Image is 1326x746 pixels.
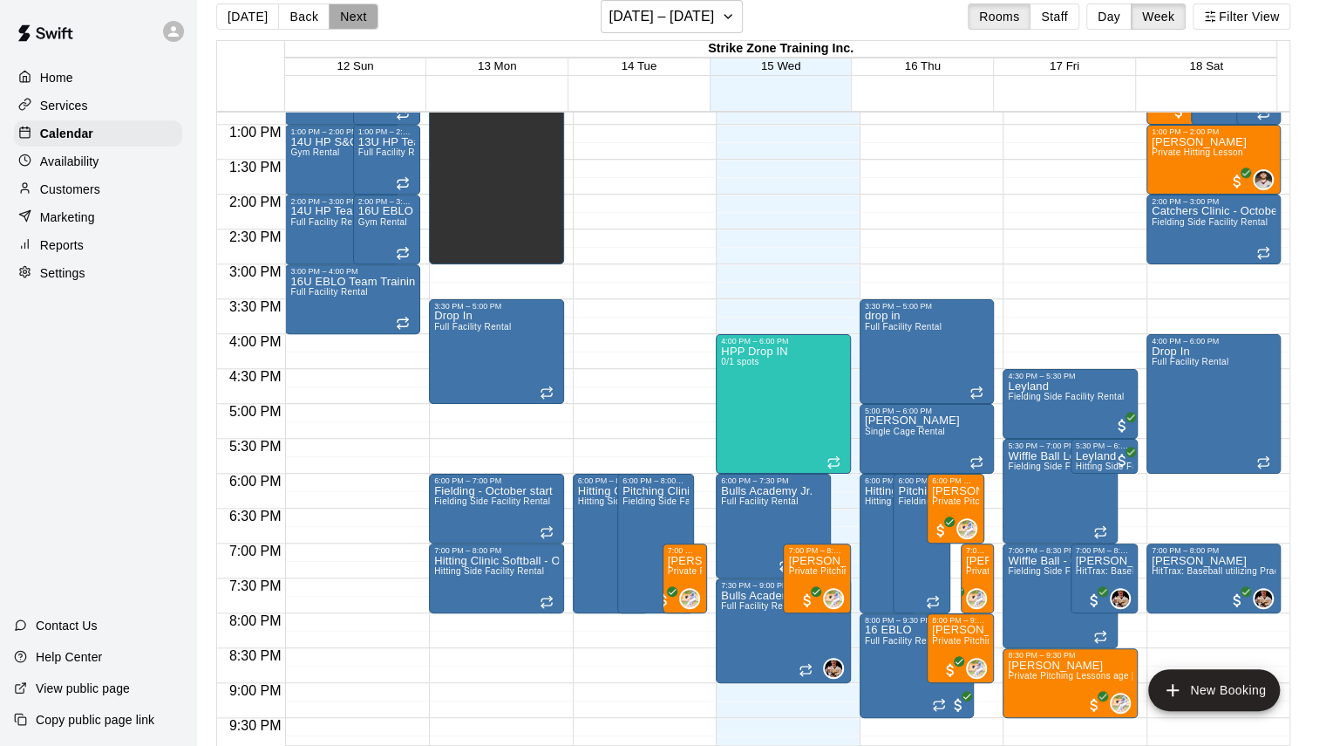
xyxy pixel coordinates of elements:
div: 3:00 PM – 4:00 PM [290,267,415,276]
span: Gym Rental [290,147,339,157]
span: 9:30 PM [225,718,286,733]
div: 6:00 PM – 8:00 PM: Pitching Clinic [893,474,950,613]
div: 5:00 PM – 6:00 PM: Garrett [860,404,995,474]
a: Customers [14,176,182,202]
span: Recurring event [540,525,554,539]
span: Recurring event [799,663,813,677]
p: View public page [36,680,130,697]
button: 15 Wed [761,59,801,72]
img: Garrett Takamatsu [825,660,842,677]
a: Calendar [14,120,182,147]
a: Availability [14,148,182,175]
div: 2:00 PM – 3:00 PM: 14U HP Team Training [285,195,399,264]
div: 5:30 PM – 7:00 PM [1008,441,1112,450]
span: Steven Hospital [973,588,987,609]
span: Fielding Side Facility Rental [434,496,550,506]
span: Steven Hospital [830,588,844,609]
button: Next [329,3,377,30]
button: 18 Sat [1189,59,1223,72]
div: 8:00 PM – 9:30 PM [865,616,969,625]
div: 7:00 PM – 8:00 PM: Noah Haider [961,544,995,613]
span: Steven Hospital [1117,693,1131,714]
span: Hitting Side Facility Rental [578,496,688,506]
div: 3:30 PM – 5:00 PM: Drop In [429,299,564,404]
p: Copy public page link [36,711,154,729]
div: 7:00 PM – 8:00 PM [788,546,845,555]
span: 13 Mon [478,59,516,72]
span: 6:00 PM [225,474,286,489]
button: Day [1086,3,1132,30]
span: All customers have paid [1113,417,1131,435]
div: Garrett Takamatsu [1253,588,1274,609]
span: All customers have paid [1085,696,1103,714]
img: Steven Hospital [958,520,976,537]
h6: [DATE] – [DATE] [609,4,714,29]
div: 2:00 PM – 3:00 PM [358,197,415,206]
span: Garrett Takamatsu [1260,588,1274,609]
div: 5:00 PM – 6:00 PM [865,407,989,415]
span: All customers have paid [942,661,959,679]
div: 4:00 PM – 6:00 PM: HPP Drop IN [716,334,851,474]
div: 1:00 PM – 2:00 PM [290,127,394,136]
div: Steven Hospital [823,588,844,609]
div: 6:00 PM – 8:00 PM [898,476,945,485]
img: Garrett Takamatsu [1255,590,1272,607]
div: 7:00 PM – 8:00 PM: Giulio Nardi [663,544,708,613]
span: All customers have paid [1228,173,1246,190]
div: 7:00 PM – 8:30 PM: Wiffle Ball - October Sr. [1003,544,1117,648]
button: 16 Thu [905,59,941,72]
span: All customers have paid [1113,452,1131,469]
div: 6:00 PM – 8:00 PM: Hitting Clinic - October Start [860,474,917,613]
span: 2:00 PM [225,195,286,209]
span: Fielding Side Facility Rental [1152,217,1268,227]
p: Marketing [40,209,95,226]
div: 1:00 PM – 2:00 PM: Brady Ling [1146,125,1282,195]
span: Fielding Side Facility Rental [622,496,738,506]
span: Fielding Side Facility Rental [1008,462,1124,471]
span: Fielding Side Facility Rental [1008,566,1124,576]
div: 1:00 PM – 2:00 PM [1152,127,1276,136]
span: Recurring event [1093,525,1107,539]
div: 3:30 PM – 5:00 PM [865,302,989,311]
span: 7:30 PM [225,578,286,593]
button: [DATE] [216,3,279,30]
span: Recurring event [926,595,940,609]
div: 6:00 PM – 7:00 PM [932,476,979,485]
div: 6:00 PM – 8:00 PM [865,476,912,485]
span: 9:00 PM [225,683,286,698]
button: Staff [1030,3,1079,30]
a: Settings [14,260,182,286]
span: Steven Hospital [973,658,987,679]
div: 6:00 PM – 8:00 PM: Hitting Clinic - Oct Start [573,474,649,613]
div: 6:00 PM – 8:00 PM: Pitching Clinic - October Start [617,474,694,613]
div: 5:30 PM – 6:00 PM: Leyland [1071,439,1138,474]
span: 8:30 PM [225,648,286,663]
span: Private Pitching Lessons ages [DEMOGRAPHIC_DATA] [788,566,1019,576]
div: Steven Hospital [966,658,987,679]
button: 12 Sun [337,59,373,72]
span: 5:30 PM [225,439,286,454]
span: 8:00 PM [225,613,286,628]
span: Brett Graham [1260,169,1274,190]
a: Marketing [14,204,182,230]
span: Full Facility Rental [865,636,942,646]
span: Private Pitching Lessons age [DEMOGRAPHIC_DATA]+ [1008,671,1239,681]
div: 7:00 PM – 8:00 PM: Sam Rau [1071,544,1138,613]
div: Steven Hospital [1110,693,1131,714]
span: Full Facility Rental [290,217,367,227]
div: 3:30 PM – 5:00 PM: drop in [860,299,995,404]
div: 6:00 PM – 7:30 PM [721,476,825,485]
button: Week [1131,3,1186,30]
span: Private Pitching Lessons ages [DEMOGRAPHIC_DATA] [932,496,1163,506]
span: Fielding Side Facility Rental [1008,392,1124,401]
div: 2:00 PM – 3:00 PM [1152,197,1276,206]
span: Gym Rental [358,217,407,227]
div: 11:30 AM – 3:00 PM: Unavailable [429,20,564,264]
div: 6:00 PM – 8:00 PM [622,476,689,485]
span: Recurring event [779,558,792,572]
a: Home [14,65,182,91]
